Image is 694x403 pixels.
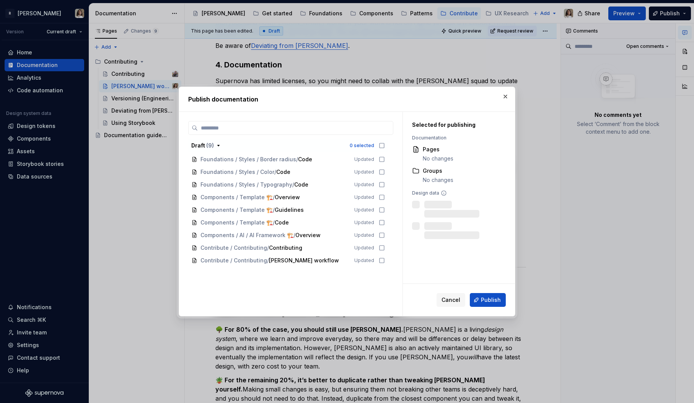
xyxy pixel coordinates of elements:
[275,206,304,214] span: Guidelines
[276,168,292,176] span: Code
[412,190,502,196] div: Design data
[273,193,275,201] span: /
[437,293,465,307] button: Cancel
[354,194,374,200] span: Updated
[354,169,374,175] span: Updated
[191,142,214,149] div: Draft
[200,219,273,226] span: Components / Template 🏗️
[354,232,374,238] span: Updated
[200,193,273,201] span: Components / Template 🏗️
[354,257,374,264] span: Updated
[470,293,506,307] button: Publish
[200,231,293,239] span: Components / AI / AI Framework 🏗️
[275,193,300,201] span: Overview
[269,257,339,264] span: [PERSON_NAME] workflow
[294,181,310,188] span: Code
[295,231,321,239] span: Overview
[274,168,276,176] span: /
[200,168,274,176] span: Foundations / Styles / Color
[267,257,269,264] span: /
[423,146,453,153] div: Pages
[354,207,374,213] span: Updated
[296,156,298,163] span: /
[200,156,296,163] span: Foundations / Styles / Border radius
[481,296,501,304] span: Publish
[200,257,267,264] span: Contribute / Contributing
[188,139,388,152] button: Draft (9)0 selected
[188,95,506,104] h2: Publish documentation
[354,156,374,162] span: Updated
[412,121,502,129] div: Selected for publishing
[275,219,290,226] span: Code
[423,176,453,184] div: No changes
[273,219,275,226] span: /
[293,231,295,239] span: /
[354,220,374,226] span: Updated
[298,156,313,163] span: Code
[273,206,275,214] span: /
[423,155,453,162] div: No changes
[354,245,374,251] span: Updated
[292,181,294,188] span: /
[354,182,374,188] span: Updated
[350,143,374,149] div: 0 selected
[441,296,460,304] span: Cancel
[423,167,453,175] div: Groups
[200,244,267,252] span: Contribute / Contributing
[206,142,214,149] span: ( 9 )
[267,244,269,252] span: /
[200,206,273,214] span: Components / Template 🏗️
[269,244,302,252] span: Contributing
[412,135,502,141] div: Documentation
[200,181,292,188] span: Foundations / Styles / Typography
